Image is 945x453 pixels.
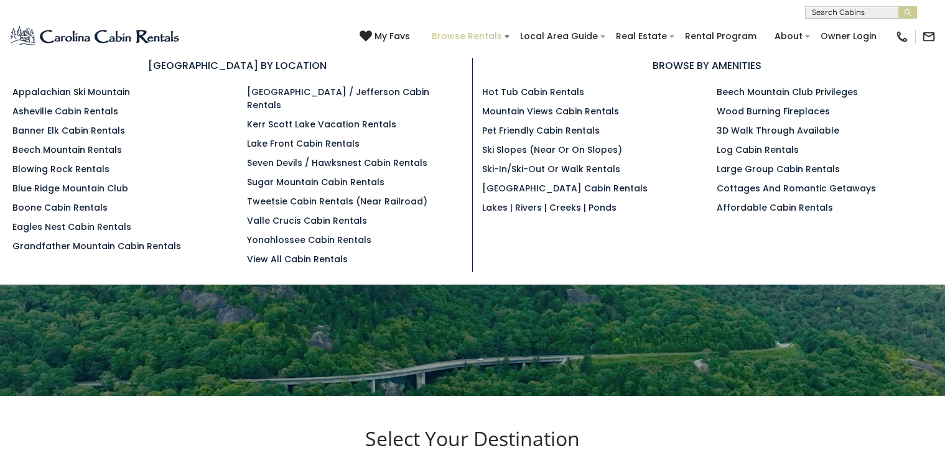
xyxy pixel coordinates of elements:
a: 3D Walk Through Available [717,124,839,137]
a: Ski Slopes (Near or On Slopes) [482,144,622,156]
a: Beech Mountain Club Privileges [717,86,858,98]
a: Mountain Views Cabin Rentals [482,105,619,117]
a: Beech Mountain Rentals [12,144,122,156]
a: Rental Program [679,27,763,46]
a: Appalachian Ski Mountain [12,86,130,98]
a: Grandfather Mountain Cabin Rentals [12,240,181,252]
a: Affordable Cabin Rentals [717,201,833,214]
a: Ski-in/Ski-Out or Walk Rentals [482,163,620,175]
a: [GEOGRAPHIC_DATA] / Jefferson Cabin Rentals [247,86,429,111]
a: Kerr Scott Lake Vacation Rentals [247,118,396,130]
a: Hot Tub Cabin Rentals [482,86,584,98]
a: Boone Cabin Rentals [12,201,108,214]
a: My Favs [360,30,413,43]
a: Cottages and Romantic Getaways [717,182,876,194]
h3: [GEOGRAPHIC_DATA] BY LOCATION [12,58,463,73]
a: Valle Crucis Cabin Rentals [247,214,367,227]
a: Yonahlossee Cabin Rentals [247,234,371,246]
img: mail-regular-black.png [922,30,936,43]
a: Seven Devils / Hawksnest Cabin Rentals [247,157,427,169]
a: About [768,27,809,46]
a: Local Area Guide [514,27,604,46]
img: Blue-2.png [9,24,182,49]
a: Sugar Mountain Cabin Rentals [247,176,384,188]
a: Asheville Cabin Rentals [12,105,118,117]
a: Real Estate [610,27,673,46]
span: My Favs [375,30,410,43]
a: Large Group Cabin Rentals [717,163,840,175]
a: Banner Elk Cabin Rentals [12,124,125,137]
a: Wood Burning Fireplaces [717,105,830,117]
h3: BROWSE BY AMENITIES [482,58,933,73]
a: Pet Friendly Cabin Rentals [482,124,600,137]
a: View All Cabin Rentals [247,253,348,265]
a: Browse Rentals [426,27,508,46]
a: Lakes | Rivers | Creeks | Ponds [482,201,617,214]
a: Blowing Rock Rentals [12,163,109,175]
a: Lake Front Cabin Rentals [247,137,360,150]
a: Log Cabin Rentals [717,144,799,156]
a: [GEOGRAPHIC_DATA] Cabin Rentals [482,182,648,194]
a: Eagles Nest Cabin Rentals [12,221,131,233]
a: Blue Ridge Mountain Club [12,182,128,194]
a: Tweetsie Cabin Rentals (Near Railroad) [247,195,427,208]
a: Owner Login [814,27,883,46]
img: phone-regular-black.png [895,30,909,43]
